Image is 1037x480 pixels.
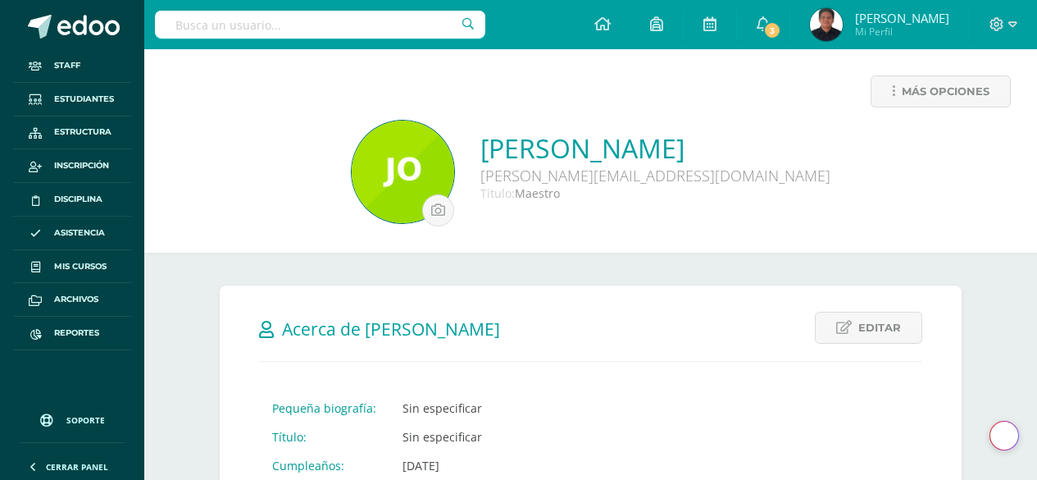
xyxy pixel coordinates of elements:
[13,283,131,317] a: Archivos
[282,318,500,341] span: Acerca de [PERSON_NAME]
[54,293,98,306] span: Archivos
[389,451,699,480] td: [DATE]
[871,75,1011,107] a: Más opciones
[54,59,80,72] span: Staff
[54,226,105,240] span: Asistencia
[54,93,114,106] span: Estudiantes
[155,11,485,39] input: Busca un usuario...
[13,49,131,83] a: Staff
[389,394,699,423] td: Sin especificar
[54,159,109,172] span: Inscripción
[13,117,131,150] a: Estructura
[352,121,454,223] img: 208789a79c050610667b2472b49ee907.png
[13,149,131,183] a: Inscripción
[855,10,949,26] span: [PERSON_NAME]
[858,313,901,343] span: Editar
[13,183,131,217] a: Disciplina
[54,260,107,273] span: Mis cursos
[54,327,99,340] span: Reportes
[13,317,131,350] a: Reportes
[855,25,949,39] span: Mi Perfil
[480,166,830,185] div: [PERSON_NAME][EMAIL_ADDRESS][DOMAIN_NAME]
[763,21,781,39] span: 3
[54,193,102,206] span: Disciplina
[259,423,389,451] td: Título:
[66,414,105,426] span: Soporte
[480,130,830,166] a: [PERSON_NAME]
[389,423,699,451] td: Sin especificar
[54,126,111,139] span: Estructura
[515,185,560,201] span: Maestro
[13,217,131,250] a: Asistencia
[259,394,389,423] td: Pequeña biografía:
[815,312,922,344] a: Editar
[20,398,125,438] a: Soporte
[13,250,131,284] a: Mis cursos
[13,83,131,117] a: Estudiantes
[259,451,389,480] td: Cumpleaños:
[480,185,515,201] span: Título:
[810,8,843,41] img: dfb2445352bbaa30de7fa1c39f03f7f6.png
[46,461,108,473] span: Cerrar panel
[902,76,989,107] span: Más opciones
